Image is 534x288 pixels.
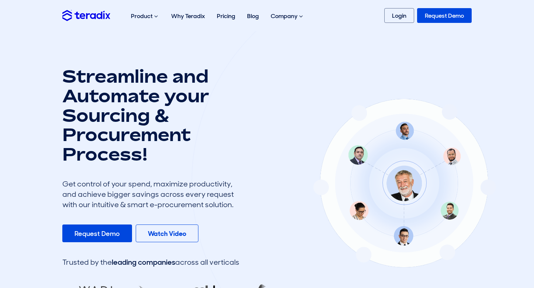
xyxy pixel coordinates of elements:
[148,229,186,238] b: Watch Video
[417,8,472,23] a: Request Demo
[136,224,198,242] a: Watch Video
[62,179,239,210] div: Get control of your spend, maximize productivity, and achieve bigger savings across every request...
[62,257,239,267] div: Trusted by the across all verticals
[112,257,175,267] span: leading companies
[62,224,132,242] a: Request Demo
[241,4,265,28] a: Blog
[265,4,310,28] div: Company
[384,8,414,23] a: Login
[62,10,110,21] img: Teradix logo
[211,4,241,28] a: Pricing
[62,66,239,164] h1: Streamline and Automate your Sourcing & Procurement Process!
[165,4,211,28] a: Why Teradix
[125,4,165,28] div: Product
